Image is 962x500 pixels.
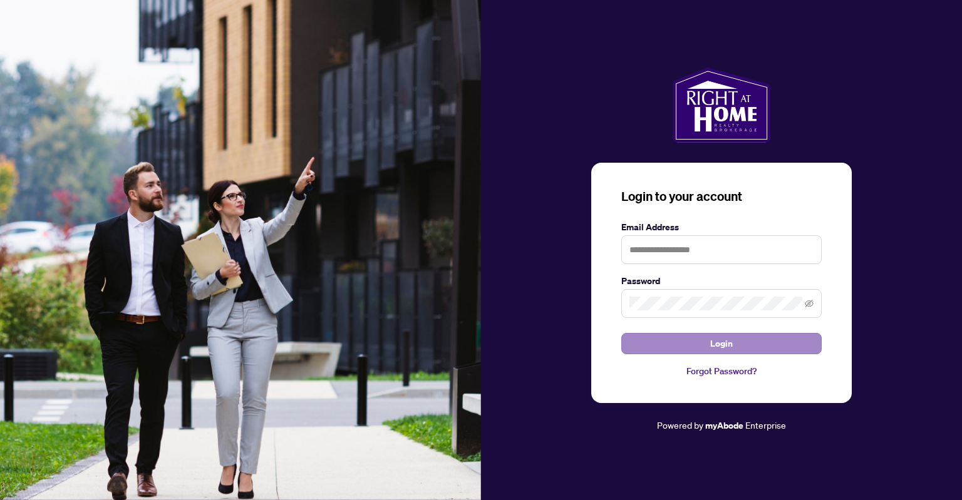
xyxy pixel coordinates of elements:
[621,274,822,288] label: Password
[710,334,733,354] span: Login
[621,220,822,234] label: Email Address
[673,68,770,143] img: ma-logo
[621,364,822,378] a: Forgot Password?
[621,333,822,354] button: Login
[705,419,743,432] a: myAbode
[621,188,822,205] h3: Login to your account
[745,419,786,431] span: Enterprise
[805,299,814,308] span: eye-invisible
[657,419,703,431] span: Powered by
